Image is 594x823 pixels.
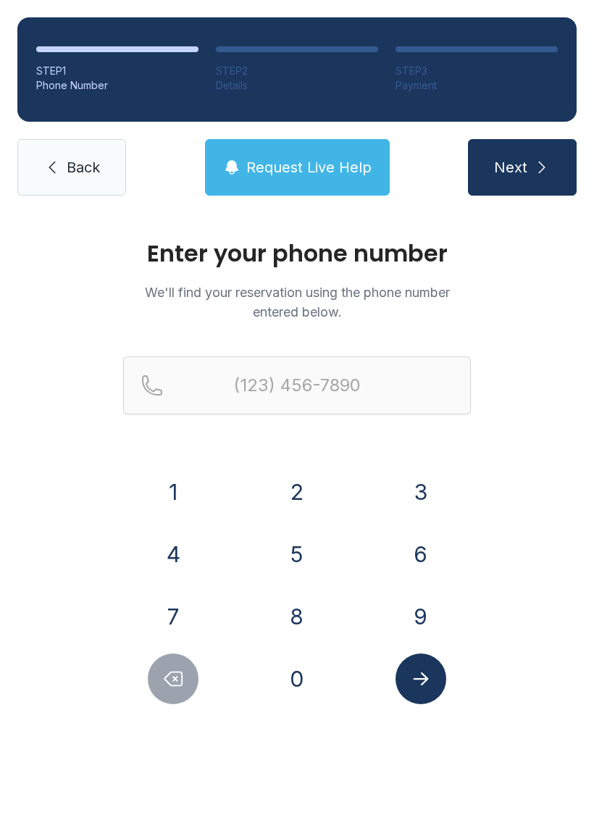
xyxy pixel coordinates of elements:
[272,653,322,704] button: 0
[396,591,446,642] button: 9
[272,591,322,642] button: 8
[148,467,198,517] button: 1
[216,64,378,78] div: STEP 2
[123,242,471,265] h1: Enter your phone number
[272,529,322,580] button: 5
[396,78,558,93] div: Payment
[396,653,446,704] button: Submit lookup form
[36,78,198,93] div: Phone Number
[272,467,322,517] button: 2
[396,467,446,517] button: 3
[148,529,198,580] button: 4
[123,356,471,414] input: Reservation phone number
[148,653,198,704] button: Delete number
[494,157,527,177] span: Next
[67,157,100,177] span: Back
[123,283,471,322] p: We'll find your reservation using the phone number entered below.
[396,64,558,78] div: STEP 3
[216,78,378,93] div: Details
[246,157,372,177] span: Request Live Help
[148,591,198,642] button: 7
[36,64,198,78] div: STEP 1
[396,529,446,580] button: 6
